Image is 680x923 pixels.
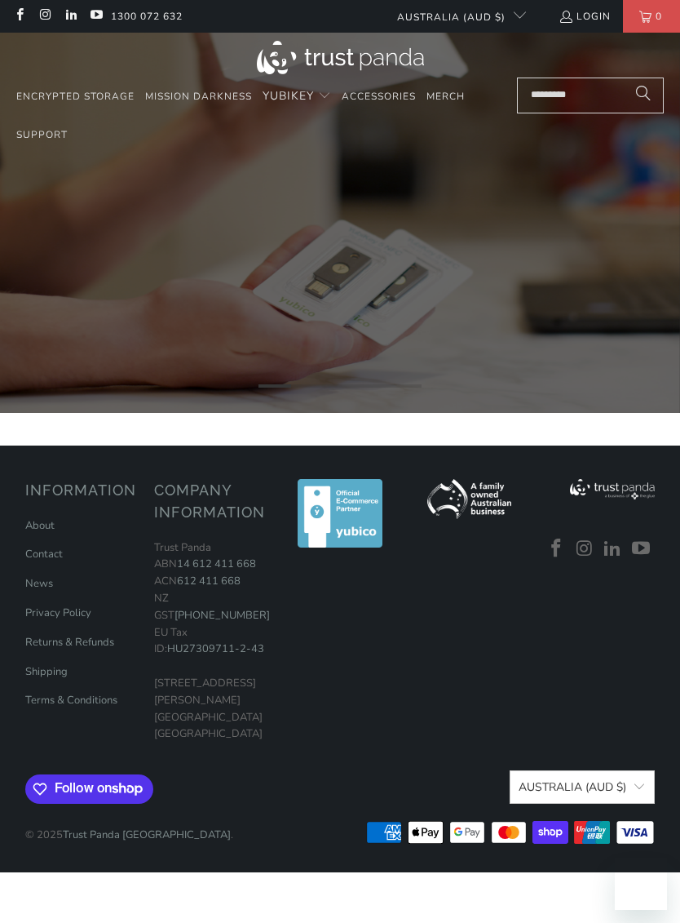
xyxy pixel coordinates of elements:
a: About [25,518,55,533]
p: © 2025 . [25,810,233,844]
a: Contact [25,547,63,561]
a: Merch [426,78,465,116]
span: Merch [426,90,465,103]
p: Trust Panda ABN ACN NZ GST EU Tax ID: [STREET_ADDRESS][PERSON_NAME] [GEOGRAPHIC_DATA] [GEOGRAPHIC... [154,539,267,743]
a: Trust Panda Australia on LinkedIn [64,10,77,23]
a: Returns & Refunds [25,635,114,650]
a: Trust Panda Australia on Instagram [572,539,597,560]
a: Trust Panda Australia on Facebook [544,539,568,560]
a: News [25,576,53,591]
li: Page dot 3 [324,384,356,388]
a: Mission Darkness [145,78,252,116]
a: 1300 072 632 [111,7,183,25]
a: 612 411 668 [177,574,241,588]
button: Australia (AUD $) [510,770,655,804]
li: Page dot 2 [291,384,324,388]
span: Accessories [342,90,416,103]
li: Page dot 4 [356,384,389,388]
span: Encrypted Storage [16,90,135,103]
a: Support [16,116,68,154]
a: Trust Panda Australia on LinkedIn [601,539,625,560]
a: HU27309711-2-43 [167,641,264,656]
li: Page dot 1 [258,384,291,388]
a: Encrypted Storage [16,78,135,116]
a: Trust Panda Australia on Facebook [12,10,26,23]
a: Trust Panda [GEOGRAPHIC_DATA] [63,828,231,842]
a: [PHONE_NUMBER] [174,608,270,623]
summary: YubiKey [263,78,331,116]
a: 14 612 411 668 [177,557,256,571]
a: Trust Panda Australia on Instagram [38,10,51,23]
button: Search [623,78,664,113]
a: Privacy Policy [25,606,91,620]
input: Search... [517,78,664,113]
nav: Translation missing: en.navigation.header.main_nav [16,78,490,155]
img: Trust Panda Australia [257,41,424,74]
a: Trust Panda Australia on YouTube [89,10,103,23]
a: Shipping [25,664,68,679]
span: Mission Darkness [145,90,252,103]
a: Accessories [342,78,416,116]
span: Support [16,128,68,141]
a: Terms & Conditions [25,693,117,708]
span: YubiKey [263,88,314,104]
iframe: Button to launch messaging window [615,858,667,910]
a: Trust Panda Australia on YouTube [629,539,653,560]
a: Login [559,7,611,25]
li: Page dot 5 [389,384,422,388]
